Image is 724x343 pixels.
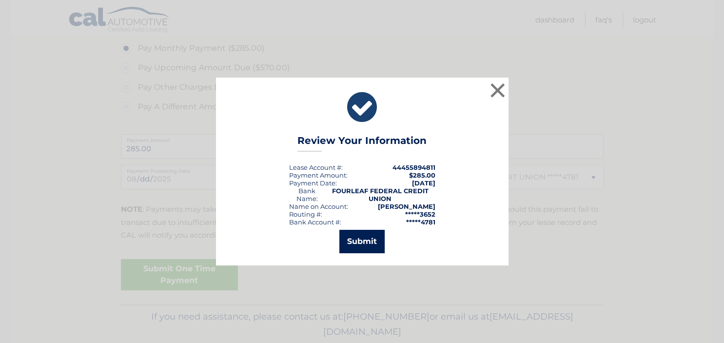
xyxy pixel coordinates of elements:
div: Bank Name: [289,187,325,202]
div: Routing #: [289,210,322,218]
button: Submit [339,230,385,253]
span: Payment Date [289,179,335,187]
div: Payment Amount: [289,171,348,179]
strong: [PERSON_NAME] [378,202,435,210]
div: Name on Account: [289,202,348,210]
h3: Review Your Information [297,135,427,152]
div: Lease Account #: [289,163,343,171]
div: : [289,179,337,187]
strong: 44455894811 [392,163,435,171]
strong: FOURLEAF FEDERAL CREDIT UNION [332,187,429,202]
span: [DATE] [412,179,435,187]
div: Bank Account #: [289,218,341,226]
button: × [488,81,508,100]
span: $285.00 [409,171,435,179]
